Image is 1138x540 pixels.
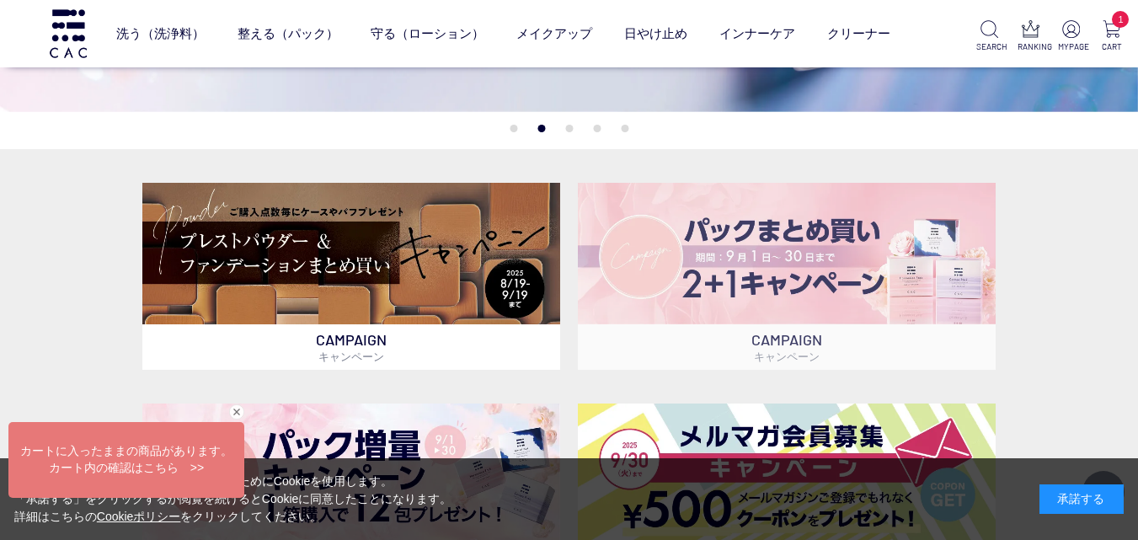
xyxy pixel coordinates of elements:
[142,183,561,324] img: ベースメイクキャンペーン
[1039,484,1124,514] div: 承諾する
[1098,40,1125,53] p: CART
[142,324,561,370] p: CAMPAIGN
[578,324,996,370] p: CAMPAIGN
[976,40,1002,53] p: SEARCH
[621,125,628,132] button: 5 of 5
[1112,11,1129,28] span: 1
[754,350,820,363] span: キャンペーン
[578,183,996,370] a: パックキャンペーン2+1 パックキャンペーン2+1 CAMPAIGNキャンペーン
[1058,40,1084,53] p: MYPAGE
[1018,20,1044,53] a: RANKING
[371,11,484,56] a: 守る（ローション）
[578,183,996,324] img: パックキャンペーン2+1
[719,11,795,56] a: インナーケア
[116,11,205,56] a: 洗う（洗浄料）
[516,11,592,56] a: メイクアップ
[142,183,561,370] a: ベースメイクキャンペーン ベースメイクキャンペーン CAMPAIGNキャンペーン
[238,11,339,56] a: 整える（パック）
[976,20,1002,53] a: SEARCH
[318,350,384,363] span: キャンペーン
[97,510,181,523] a: Cookieポリシー
[47,9,89,57] img: logo
[565,125,573,132] button: 3 of 5
[593,125,601,132] button: 4 of 5
[827,11,890,56] a: クリーナー
[510,125,517,132] button: 1 of 5
[1058,20,1084,53] a: MYPAGE
[1018,40,1044,53] p: RANKING
[624,11,687,56] a: 日やけ止め
[1098,20,1125,53] a: 1 CART
[537,125,545,132] button: 2 of 5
